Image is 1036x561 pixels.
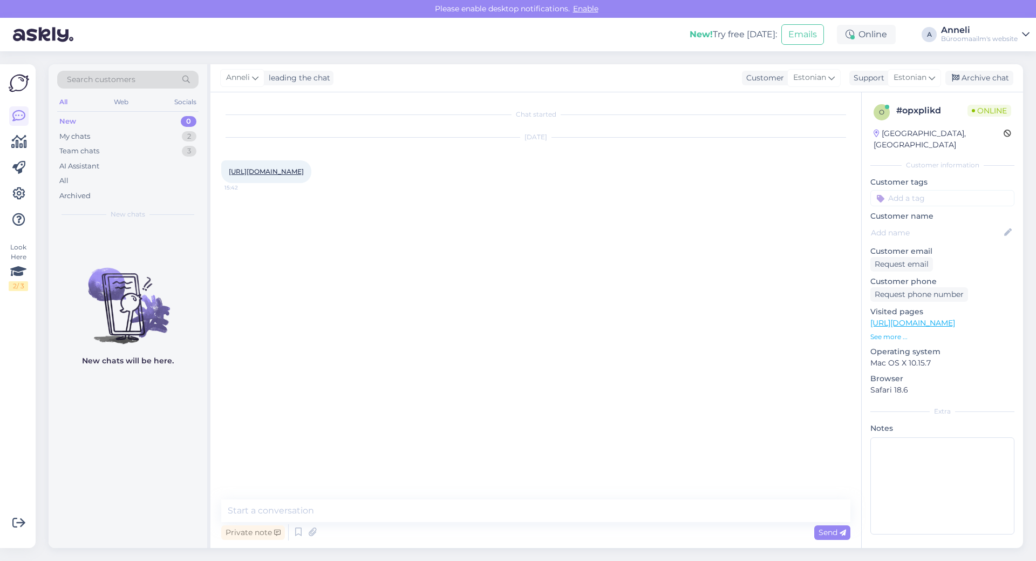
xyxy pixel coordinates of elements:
div: [GEOGRAPHIC_DATA], [GEOGRAPHIC_DATA] [874,128,1004,151]
span: Search customers [67,74,135,85]
div: Archived [59,191,91,201]
div: Socials [172,95,199,109]
a: [URL][DOMAIN_NAME] [870,318,955,328]
div: Look Here [9,242,28,291]
div: 2 / 3 [9,281,28,291]
b: New! [690,29,713,39]
span: Estonian [894,72,926,84]
div: Anneli [941,26,1018,35]
a: [URL][DOMAIN_NAME] [229,167,304,175]
span: o [879,108,884,116]
div: [DATE] [221,132,850,142]
div: Private note [221,525,285,540]
div: Archive chat [945,71,1013,85]
div: 3 [182,146,196,157]
div: All [59,175,69,186]
div: Büroomaailm's website [941,35,1018,43]
span: New chats [111,209,145,219]
div: My chats [59,131,90,142]
img: No chats [49,248,207,346]
div: Request phone number [870,287,968,302]
span: 15:42 [224,184,265,192]
div: leading the chat [264,72,330,84]
div: Team chats [59,146,99,157]
span: Estonian [793,72,826,84]
p: Browser [870,373,1014,384]
input: Add name [871,227,1002,239]
div: Online [837,25,896,44]
input: Add a tag [870,190,1014,206]
div: Chat started [221,110,850,119]
div: 0 [181,116,196,127]
button: Emails [781,24,824,45]
p: Notes [870,423,1014,434]
img: Askly Logo [9,73,29,93]
div: New [59,116,76,127]
p: See more ... [870,332,1014,342]
div: # opxplikd [896,104,967,117]
p: Customer phone [870,276,1014,287]
p: Mac OS X 10.15.7 [870,357,1014,369]
span: Anneli [226,72,250,84]
div: AI Assistant [59,161,99,172]
p: Operating system [870,346,1014,357]
p: Customer email [870,246,1014,257]
div: Extra [870,407,1014,416]
div: A [922,27,937,42]
span: Online [967,105,1011,117]
div: All [57,95,70,109]
p: Customer name [870,211,1014,222]
div: Web [112,95,131,109]
p: New chats will be here. [82,355,174,367]
span: Enable [570,4,602,13]
p: Visited pages [870,306,1014,317]
div: Support [849,72,884,84]
div: Customer [742,72,784,84]
div: Try free [DATE]: [690,28,777,41]
a: AnneliBüroomaailm's website [941,26,1030,43]
p: Safari 18.6 [870,384,1014,396]
div: Customer information [870,160,1014,170]
p: Customer tags [870,177,1014,188]
div: 2 [182,131,196,142]
div: Request email [870,257,933,272]
span: Send [819,528,846,537]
